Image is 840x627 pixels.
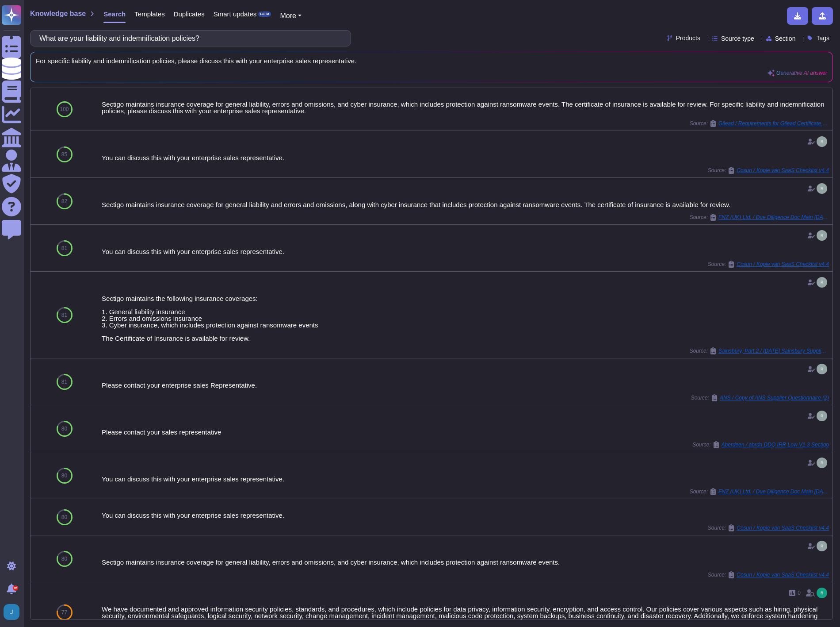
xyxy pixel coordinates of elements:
[35,31,342,46] input: Search a question or template...
[690,214,829,221] span: Source:
[776,70,827,76] span: Generative AI answer
[691,394,829,401] span: Source:
[737,262,829,267] span: Cosun / Kopie van SaaS Checklist v4.4
[708,261,829,268] span: Source:
[102,512,829,519] div: You can discuss this with your enterprise sales representative.
[737,168,829,173] span: Cosun / Kopie van SaaS Checklist v4.4
[722,442,829,447] span: Aberdeen / abrdn DDQ IRR Low V1.3 Sectigo
[721,35,754,42] span: Source type
[103,11,126,17] span: Search
[102,429,829,435] div: Please contact your sales representative
[817,183,827,194] img: user
[690,488,829,495] span: Source:
[102,154,829,161] div: You can discuss this with your enterprise sales representative.
[817,136,827,147] img: user
[737,572,829,577] span: Cosun / Kopie van SaaS Checklist v4.4
[214,11,257,17] span: Smart updates
[61,312,67,318] span: 81
[737,525,829,531] span: Cosun / Kopie van SaaS Checklist v4.4
[718,489,829,494] span: FNZ (UK) Ltd. / Due Diligence Doc Main [DATE] v8 (1)
[61,152,67,157] span: 85
[61,426,67,431] span: 80
[36,58,827,64] span: For specific liability and indemnification policies, please discuss this with your enterprise sal...
[30,10,86,17] span: Knowledge base
[60,107,69,112] span: 100
[817,277,827,288] img: user
[708,571,829,578] span: Source:
[102,201,829,208] div: Sectigo maintains insurance coverage for general liability and errors and omissions, along with c...
[61,473,67,478] span: 80
[280,11,302,21] button: More
[102,382,829,389] div: Please contact your enterprise sales Representative.
[4,604,19,620] img: user
[816,35,829,41] span: Tags
[174,11,205,17] span: Duplicates
[718,121,829,126] span: Gilead / Requirements for Gilead Certificate Management Review and Enhancements (1)
[61,515,67,520] span: 80
[775,35,796,42] span: Section
[708,167,829,174] span: Source:
[817,588,827,598] img: user
[102,248,829,255] div: You can discuss this with your enterprise sales representative.
[817,458,827,468] img: user
[798,590,801,596] span: 0
[102,476,829,482] div: You can discuss this with your enterprise sales representative.
[61,246,67,251] span: 81
[720,395,829,400] span: ANS / Copy of ANS Supplier Questionnaire (2)
[102,559,829,565] div: Sectigo maintains insurance coverage for general liability, errors and omissions, and cyber insur...
[61,556,67,562] span: 80
[61,610,67,615] span: 77
[817,364,827,374] img: user
[817,541,827,551] img: user
[690,120,829,127] span: Source:
[258,12,271,17] div: BETA
[13,585,18,591] div: 9+
[817,411,827,421] img: user
[280,12,296,19] span: More
[61,379,67,385] span: 81
[676,35,700,41] span: Products
[134,11,164,17] span: Templates
[817,230,827,241] img: user
[2,602,26,622] button: user
[708,524,829,531] span: Source:
[61,199,67,204] span: 82
[102,101,829,114] div: Sectigo maintains insurance coverage for general liability, errors and omissions, and cyber insur...
[718,348,829,354] span: Sainsbury, Part 2 / [DATE] Sainsbury Supplier details and questions Copy
[102,295,829,342] div: Sectigo maintains the following insurance coverages: 1. General liability insurance 2. Errors and...
[102,606,829,626] div: We have documented and approved information security policies, standards, and procedures, which i...
[690,347,829,354] span: Source:
[718,215,829,220] span: FNZ (UK) Ltd. / Due Diligence Doc Main [DATE] v8 (1)
[692,441,829,448] span: Source:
